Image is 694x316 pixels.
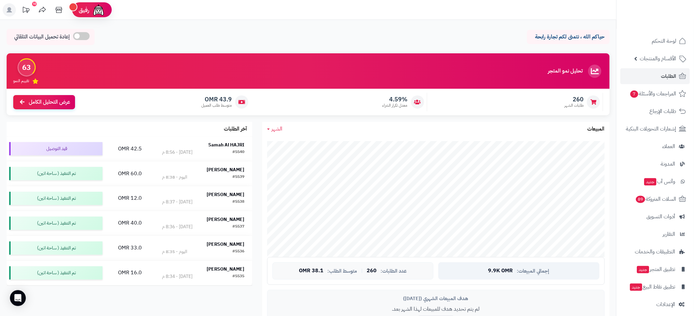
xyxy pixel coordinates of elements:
a: الطلبات [621,68,690,84]
span: عدد الطلبات: [381,268,407,274]
span: إشعارات التحويلات البنكية [626,124,676,133]
div: قيد التوصيل [9,142,102,155]
span: جديد [644,178,657,185]
span: تقييم النمو [13,78,29,84]
strong: [PERSON_NAME] [207,166,245,173]
strong: Samah Al HAJRI [209,141,245,148]
span: إعادة تحميل البيانات التلقائي [14,33,70,41]
div: #5538 [233,199,245,205]
span: المراجعات والأسئلة [630,89,676,98]
span: متوسط الطلب: [327,268,357,274]
strong: [PERSON_NAME] [207,216,245,223]
div: تم التنفيذ ( ساحة اتين) [9,217,102,230]
div: Open Intercom Messenger [10,290,26,306]
div: اليوم - 8:35 م [162,248,187,255]
strong: [PERSON_NAME] [207,191,245,198]
span: تطبيق نقاط البيع [630,282,675,291]
span: المدونة [661,159,675,169]
a: لوحة التحكم [621,33,690,49]
a: الإعدادات [621,296,690,312]
span: العملاء [663,142,675,151]
div: تم التنفيذ ( ساحة اتين) [9,167,102,180]
a: طلبات الإرجاع [621,103,690,119]
div: [DATE] - 8:34 م [162,273,193,280]
span: الشهر [272,125,283,133]
a: العملاء [621,138,690,154]
span: أدوات التسويق [647,212,675,221]
img: logo-2.png [649,18,688,31]
a: المراجعات والأسئلة7 [621,86,690,102]
span: الإعدادات [657,300,675,309]
span: طلبات الإرجاع [650,107,676,116]
span: متوسط طلب العميل [201,103,232,108]
td: 16.0 OMR [105,261,154,285]
span: رفيق [79,6,89,14]
div: اليوم - 8:38 م [162,174,187,181]
a: تطبيق نقاط البيعجديد [621,279,690,295]
span: إجمالي المبيعات: [517,268,550,274]
td: 40.0 OMR [105,211,154,236]
h3: آخر الطلبات [224,126,247,132]
span: عرض التحليل الكامل [29,98,70,106]
span: 43.9 OMR [201,96,232,103]
span: تطبيق المتجر [636,265,675,274]
div: #5537 [233,224,245,230]
div: تم التنفيذ ( ساحة اتين) [9,241,102,255]
strong: [PERSON_NAME] [207,241,245,248]
span: 7 [631,90,638,98]
span: السلات المتروكة [635,194,676,204]
h3: المبيعات [587,126,605,132]
p: لم يتم تحديد هدف للمبيعات لهذا الشهر بعد. [272,305,599,313]
a: تحديثات المنصة [18,3,34,18]
span: وآتس آب [644,177,675,186]
div: [DATE] - 8:56 م [162,149,193,156]
td: 60.0 OMR [105,161,154,186]
div: تم التنفيذ ( ساحة اتين) [9,266,102,280]
a: أدوات التسويق [621,209,690,225]
span: 260 [367,268,377,274]
span: الأقسام والمنتجات [640,54,676,63]
span: معدل تكرار الشراء [383,103,408,108]
strong: [PERSON_NAME] [207,266,245,273]
p: حياكم الله ، نتمنى لكم تجارة رابحة [532,33,605,41]
td: 42.5 OMR [105,136,154,161]
a: إشعارات التحويلات البنكية [621,121,690,137]
h3: تحليل نمو المتجر [548,68,583,74]
span: 260 [564,96,584,103]
div: [DATE] - 8:37 م [162,199,193,205]
span: جديد [637,266,649,273]
td: 12.0 OMR [105,186,154,211]
div: #5535 [233,273,245,280]
a: وآتس آبجديد [621,174,690,189]
span: 38.1 OMR [299,268,323,274]
span: طلبات الشهر [564,103,584,108]
a: التطبيقات والخدمات [621,244,690,260]
span: | [361,268,363,273]
span: جديد [630,284,642,291]
img: ai-face.png [92,3,105,17]
div: [DATE] - 8:36 م [162,224,193,230]
span: التقارير [663,230,675,239]
span: التطبيقات والخدمات [635,247,675,256]
div: تم التنفيذ ( ساحة اتين) [9,192,102,205]
div: #5536 [233,248,245,255]
a: عرض التحليل الكامل [13,95,75,109]
a: الشهر [267,125,283,133]
a: تطبيق المتجرجديد [621,261,690,277]
span: 9.9K OMR [488,268,513,274]
a: المدونة [621,156,690,172]
div: #5540 [233,149,245,156]
a: السلات المتروكة89 [621,191,690,207]
a: التقارير [621,226,690,242]
div: #5539 [233,174,245,181]
span: 89 [636,196,645,203]
div: هدف المبيعات الشهري ([DATE]) [272,295,599,302]
div: 10 [32,2,37,6]
span: لوحة التحكم [652,36,676,46]
td: 33.0 OMR [105,236,154,260]
span: الطلبات [661,72,676,81]
span: 4.59% [383,96,408,103]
